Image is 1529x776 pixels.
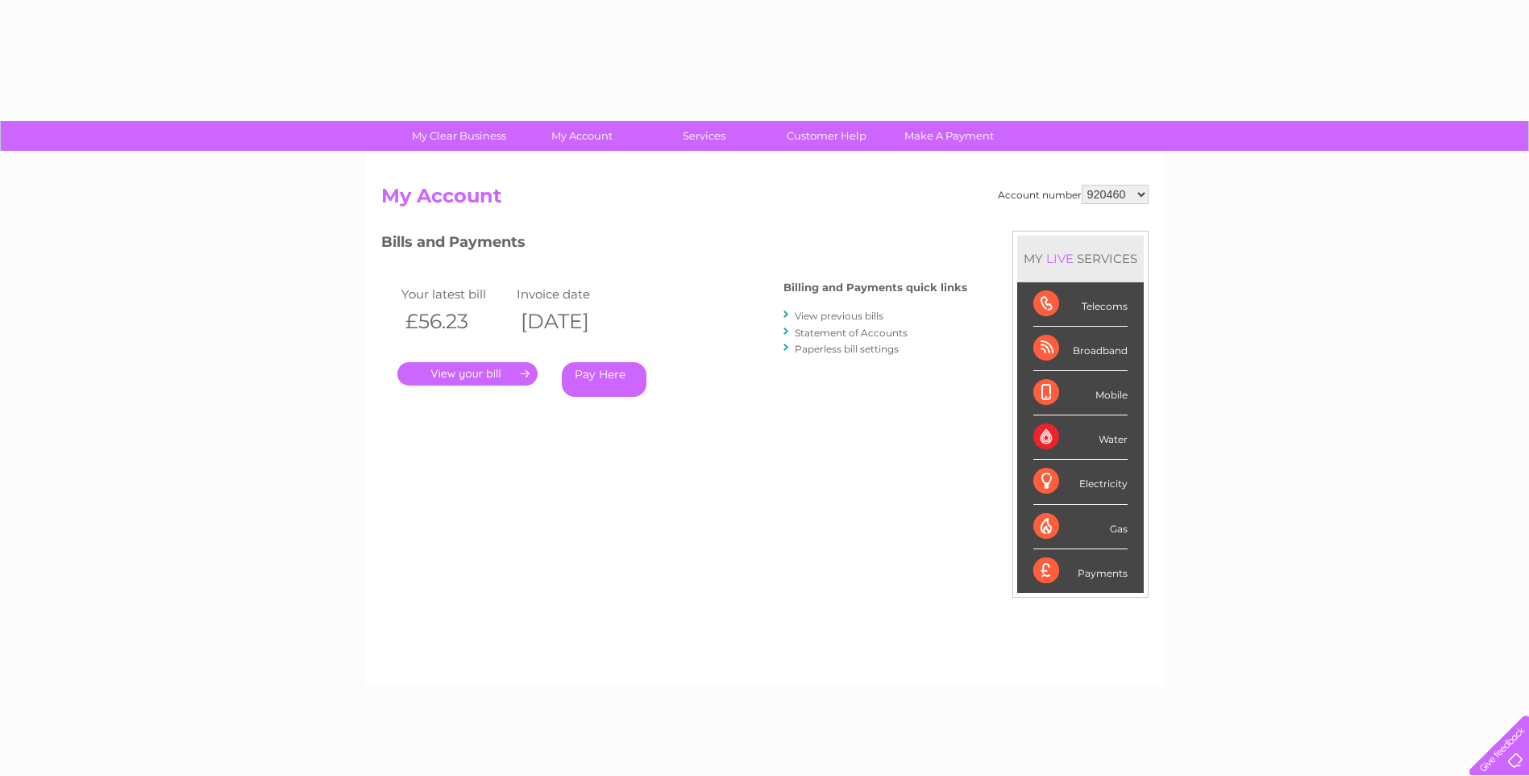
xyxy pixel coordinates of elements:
[795,343,899,355] a: Paperless bill settings
[1033,460,1128,504] div: Electricity
[1033,282,1128,327] div: Telecoms
[397,283,513,305] td: Your latest bill
[397,305,513,338] th: £56.23
[1033,505,1128,549] div: Gas
[1033,415,1128,460] div: Water
[998,185,1149,204] div: Account number
[795,310,883,322] a: View previous bills
[513,305,629,338] th: [DATE]
[795,327,908,339] a: Statement of Accounts
[883,121,1016,151] a: Make A Payment
[1017,236,1144,282] div: MY SERVICES
[513,283,629,305] td: Invoice date
[1033,371,1128,415] div: Mobile
[393,121,526,151] a: My Clear Business
[1043,251,1077,266] div: LIVE
[397,362,538,386] a: .
[760,121,893,151] a: Customer Help
[381,231,967,259] h3: Bills and Payments
[783,282,967,294] h4: Billing and Payments quick links
[381,185,1149,215] h2: My Account
[562,362,646,397] a: Pay Here
[1033,327,1128,371] div: Broadband
[515,121,648,151] a: My Account
[1033,549,1128,593] div: Payments
[638,121,771,151] a: Services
